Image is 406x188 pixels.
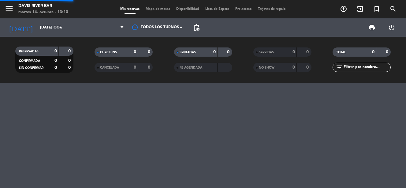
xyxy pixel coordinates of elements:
strong: 0 [134,65,136,70]
strong: 0 [68,49,72,53]
strong: 0 [54,49,57,53]
div: LOG OUT [382,18,401,37]
i: turned_in_not [373,5,380,13]
span: SENTADAS [180,51,196,54]
strong: 0 [68,58,72,63]
strong: 0 [68,66,72,70]
span: NO SHOW [259,66,274,69]
strong: 0 [292,50,295,54]
i: arrow_drop_down [57,24,64,31]
span: Mapa de mesas [143,7,173,11]
strong: 0 [372,50,374,54]
span: CANCELADA [100,66,119,69]
strong: 0 [227,50,231,54]
span: Mis reservas [117,7,143,11]
i: filter_list [336,64,343,71]
span: CONFIRMADA [19,59,40,62]
span: RESERVADAS [19,50,39,53]
strong: 0 [134,50,136,54]
span: CHECK INS [100,51,117,54]
strong: 0 [292,65,295,70]
span: Tarjetas de regalo [255,7,289,11]
input: Filtrar por nombre... [343,64,390,71]
div: Davis River Bar [18,3,68,9]
i: menu [5,4,14,13]
span: Pre-acceso [232,7,255,11]
strong: 0 [306,50,310,54]
span: SERVIDAS [259,51,274,54]
span: SIN CONFIRMAR [19,66,43,70]
strong: 0 [386,50,389,54]
div: martes 14. octubre - 13:10 [18,9,68,15]
strong: 0 [306,65,310,70]
i: search [389,5,397,13]
i: exit_to_app [356,5,364,13]
span: print [368,24,375,31]
strong: 0 [54,66,57,70]
span: Disponibilidad [173,7,202,11]
strong: 0 [148,50,151,54]
strong: 0 [213,50,216,54]
span: Lista de Espera [202,7,232,11]
i: add_circle_outline [340,5,347,13]
i: power_settings_new [388,24,395,31]
i: [DATE] [5,21,37,34]
strong: 0 [148,65,151,70]
button: menu [5,4,14,15]
strong: 0 [54,58,57,63]
span: RE AGENDADA [180,66,202,69]
span: TOTAL [336,51,346,54]
span: pending_actions [193,24,200,31]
